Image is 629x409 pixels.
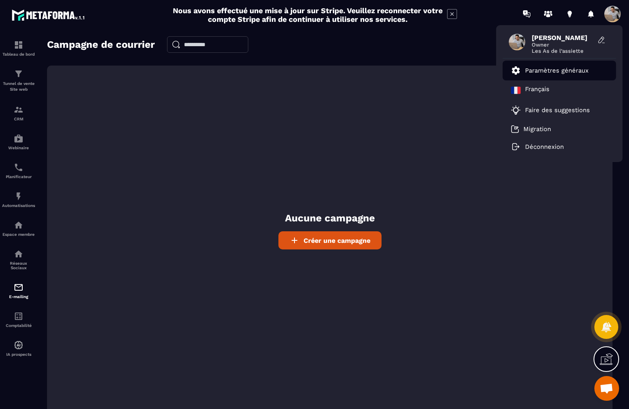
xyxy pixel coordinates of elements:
img: social-network [14,249,24,259]
h2: Nous avons effectué une mise à jour sur Stripe. Veuillez reconnecter votre compte Stripe afin de ... [172,6,443,24]
img: automations [14,191,24,201]
p: Aucune campagne [285,212,375,225]
h2: Campagne de courrier [47,36,155,53]
img: formation [14,69,24,79]
span: Créer une campagne [304,237,370,244]
p: Automatisations [2,203,35,208]
p: IA prospects [2,352,35,357]
a: social-networksocial-networkRéseaux Sociaux [2,243,35,276]
p: Planificateur [2,174,35,179]
a: accountantaccountantComptabilité [2,305,35,334]
img: formation [14,40,24,50]
a: Paramètres généraux [511,66,589,75]
div: Ouvrir le chat [594,376,619,401]
img: automations [14,220,24,230]
p: Déconnexion [525,143,564,150]
p: E-mailing [2,294,35,299]
img: logo [12,7,86,22]
p: Français [525,85,549,95]
span: Owner [532,42,594,48]
a: schedulerschedulerPlanificateur [2,156,35,185]
a: formationformationTableau de bord [2,34,35,63]
a: Faire des suggestions [511,105,598,115]
p: Tableau de bord [2,52,35,56]
p: Migration [523,125,551,133]
img: automations [14,340,24,350]
a: automationsautomationsWebinaire [2,127,35,156]
p: Faire des suggestions [525,106,590,114]
a: Créer une campagne [278,231,382,249]
a: emailemailE-mailing [2,276,35,305]
p: Paramètres généraux [525,67,589,74]
img: accountant [14,311,24,321]
a: automationsautomationsAutomatisations [2,185,35,214]
a: formationformationCRM [2,99,35,127]
p: Comptabilité [2,323,35,328]
p: Espace membre [2,232,35,237]
span: [PERSON_NAME] [532,34,594,42]
p: CRM [2,117,35,121]
p: Tunnel de vente Site web [2,81,35,92]
a: Migration [511,125,551,133]
p: Webinaire [2,146,35,150]
a: automationsautomationsEspace membre [2,214,35,243]
span: Les As de l’assiette [532,48,594,54]
img: formation [14,105,24,115]
p: Réseaux Sociaux [2,261,35,270]
a: formationformationTunnel de vente Site web [2,63,35,99]
img: automations [14,134,24,143]
img: scheduler [14,162,24,172]
img: email [14,282,24,292]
